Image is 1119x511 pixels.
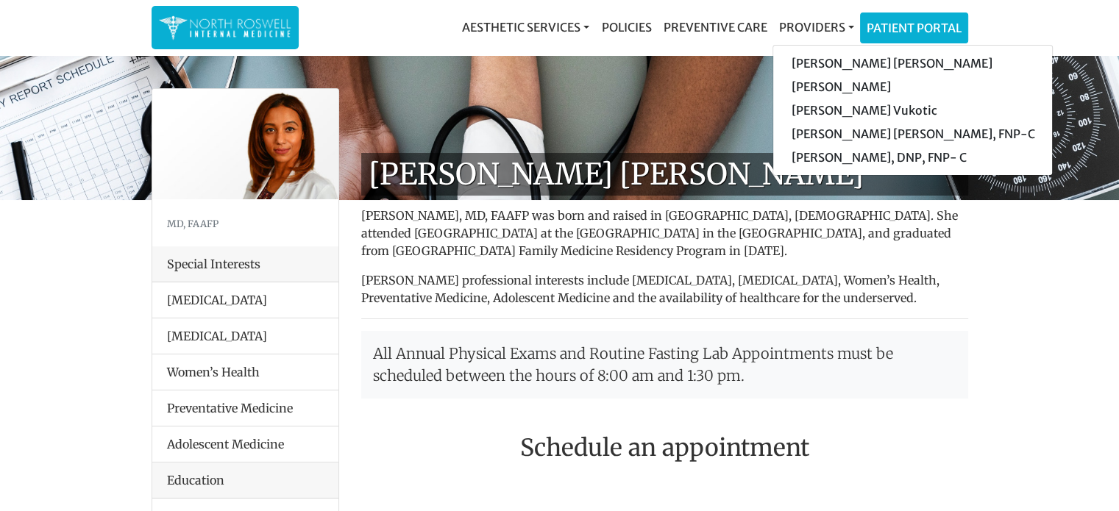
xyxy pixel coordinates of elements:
a: [PERSON_NAME], DNP, FNP- C [773,146,1052,169]
li: Women’s Health [152,354,338,390]
a: Aesthetic Services [456,12,595,42]
h1: [PERSON_NAME] [PERSON_NAME] [361,153,968,196]
a: Policies [595,12,657,42]
img: Dr. Farah Mubarak Ali MD, FAAFP [152,89,338,199]
a: Preventive Care [657,12,772,42]
li: Preventative Medicine [152,390,338,426]
li: Adolescent Medicine [152,426,338,462]
li: [MEDICAL_DATA] [152,318,338,354]
a: Patient Portal [861,13,967,43]
a: [PERSON_NAME] Vukotic [773,99,1052,122]
a: [PERSON_NAME] [773,75,1052,99]
div: Special Interests [152,246,338,282]
h2: Schedule an appointment [361,434,968,462]
div: Education [152,462,338,499]
a: [PERSON_NAME] [PERSON_NAME] [773,51,1052,75]
img: North Roswell Internal Medicine [159,13,291,42]
a: [PERSON_NAME] [PERSON_NAME], FNP-C [773,122,1052,146]
p: [PERSON_NAME] professional interests include [MEDICAL_DATA], [MEDICAL_DATA], Women’s Health, Prev... [361,271,968,307]
p: [PERSON_NAME], MD, FAAFP was born and raised in [GEOGRAPHIC_DATA], [DEMOGRAPHIC_DATA]. She attend... [361,207,968,260]
p: All Annual Physical Exams and Routine Fasting Lab Appointments must be scheduled between the hour... [361,331,968,399]
a: Providers [772,12,859,42]
li: [MEDICAL_DATA] [152,282,338,318]
small: MD, FAAFP [167,218,219,229]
